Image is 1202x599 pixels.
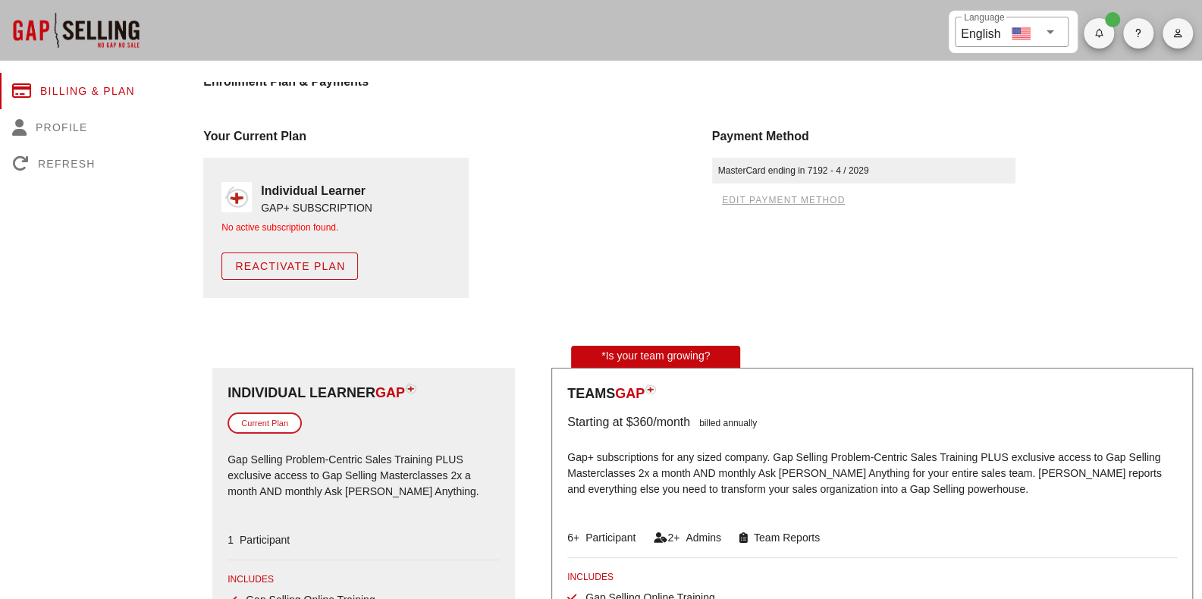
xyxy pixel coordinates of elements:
img: plan-icon [405,383,416,394]
span: Admins [679,532,721,544]
div: Starting at $360 [567,413,653,431]
span: Reactivate Plan [234,260,345,272]
div: GAP+ SUBSCRIPTION [261,200,372,216]
div: Your Current Plan [203,127,693,146]
div: Teams [567,384,1177,404]
strong: Individual Learner [261,184,366,197]
span: Participant [234,534,290,546]
div: English [961,21,1000,43]
div: INCLUDES [567,570,1177,584]
div: billed annually [690,413,757,431]
label: Language [964,12,1004,24]
div: Current Plan [228,412,302,434]
span: GAP [615,386,645,401]
span: Participant [579,532,636,544]
div: /month [653,413,690,431]
span: edit payment method [721,195,845,205]
span: 1 [228,534,234,546]
span: Team Reports [748,532,820,544]
div: No active subscription found. [221,221,450,234]
img: plan-icon [645,384,656,394]
span: GAP [375,385,405,400]
p: Gap+ subscriptions for any sized company. Gap Selling Problem-Centric Sales Training PLUS exclusi... [567,441,1177,509]
button: Reactivate Plan [221,252,358,280]
img: gap_plus_logo_solo.png [221,182,252,212]
div: Payment Method [712,127,1202,146]
span: Badge [1105,12,1120,27]
div: *Is your team growing? [571,346,740,368]
div: LanguageEnglish [955,17,1069,47]
span: 6+ [567,532,579,544]
div: Individual Learner [228,383,500,403]
div: INCLUDES [228,572,500,586]
span: 2+ [667,532,679,544]
button: edit payment method [712,190,855,211]
p: Gap Selling Problem-Centric Sales Training PLUS exclusive access to Gap Selling Masterclasses 2x ... [228,443,500,511]
h4: Enrollment Plan & Payments [203,73,1202,91]
div: MasterCard ending in 7192 - 4 / 2029 [712,158,1015,183]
